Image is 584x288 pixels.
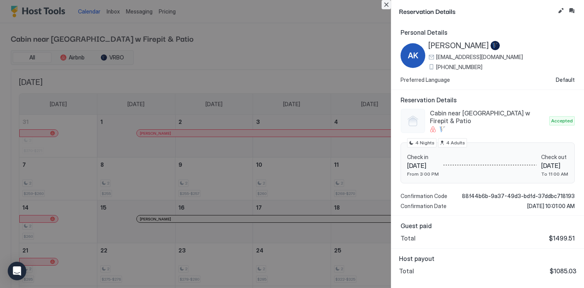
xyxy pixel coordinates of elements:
span: [EMAIL_ADDRESS][DOMAIN_NAME] [436,54,523,61]
span: Personal Details [401,29,575,36]
span: Default [556,76,575,83]
span: Host payout [399,255,576,263]
span: [PERSON_NAME] [428,41,489,51]
span: [DATE] 10:01:00 AM [527,203,575,210]
span: Check out [541,154,568,161]
span: To 11:00 AM [541,171,568,177]
span: 4 Adults [446,139,465,146]
button: Edit reservation [556,6,565,15]
span: Confirmation Date [401,203,446,210]
div: Open Intercom Messenger [8,262,26,280]
span: Reservation Details [401,96,575,104]
span: Confirmation Code [401,193,447,200]
span: 88f44b6b-9a37-49d3-bdfd-37ddbc718193 [462,193,575,200]
span: Check in [407,154,439,161]
span: Total [399,267,414,275]
span: Reservation Details [399,6,555,16]
span: Preferred Language [401,76,450,83]
span: Total [401,234,416,242]
span: $1085.03 [550,267,576,275]
span: [PHONE_NUMBER] [436,64,482,71]
span: $1499.51 [549,234,575,242]
span: Cabin near [GEOGRAPHIC_DATA] w Firepit & Patio [430,109,546,125]
span: [DATE] [541,162,568,169]
span: AK [408,50,418,61]
button: Inbox [567,6,576,15]
span: [DATE] [407,162,439,169]
span: Guest paid [401,222,575,230]
span: 4 Nights [415,139,435,146]
span: From 3:00 PM [407,171,439,177]
span: Accepted [551,117,573,124]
